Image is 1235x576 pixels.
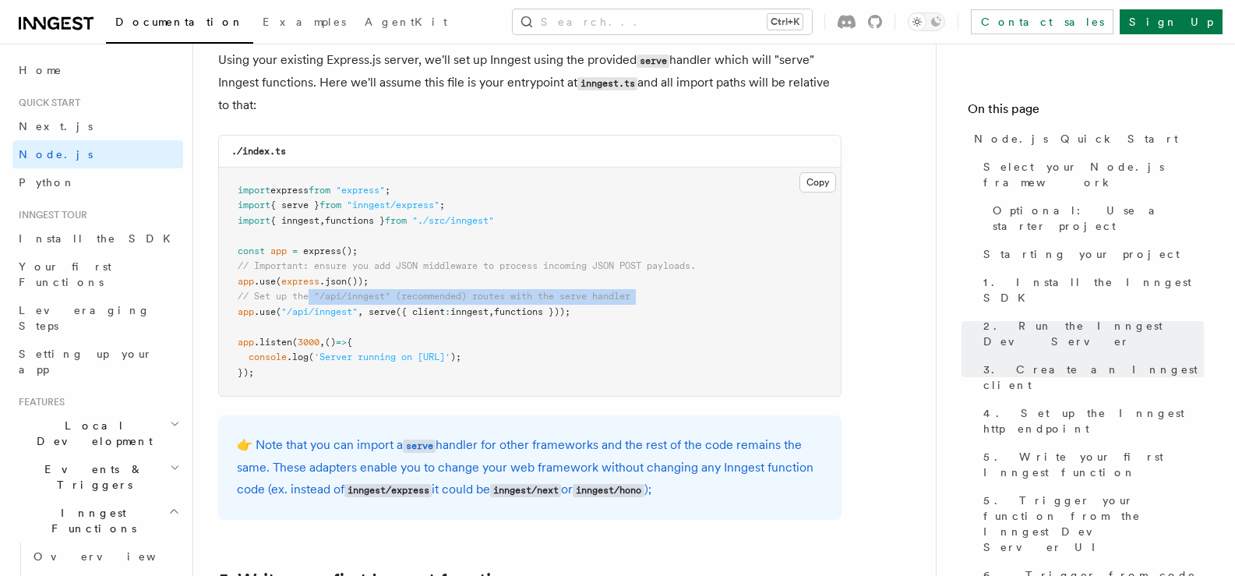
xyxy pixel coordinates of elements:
span: Documentation [115,16,244,28]
kbd: Ctrl+K [767,14,803,30]
span: ; [385,185,390,196]
a: Documentation [106,5,253,44]
a: 5. Write your first Inngest function [977,443,1204,486]
span: , [319,215,325,226]
span: ; [439,200,445,210]
span: "./src/inngest" [412,215,494,226]
span: from [385,215,407,226]
span: 5. Trigger your function from the Inngest Dev Server UI [983,493,1204,555]
span: .log [287,352,309,362]
span: express [281,276,319,287]
span: app [238,276,254,287]
a: AgentKit [355,5,457,42]
span: "inngest/express" [347,200,439,210]
a: Python [12,168,183,196]
span: Node.js Quick Start [974,131,1178,147]
span: Next.js [19,120,93,133]
span: Features [12,396,65,408]
span: app [238,337,254,348]
code: serve [403,440,436,453]
button: Inngest Functions [12,499,183,542]
a: 5. Trigger your function from the Inngest Dev Server UI [977,486,1204,561]
button: Search...Ctrl+K [513,9,812,34]
span: Inngest tour [12,209,87,221]
a: Install the SDK [12,224,183,253]
span: ( [292,337,298,348]
a: 1. Install the Inngest SDK [977,268,1204,312]
span: serve [369,306,396,317]
span: Overview [34,550,194,563]
span: app [238,306,254,317]
a: Optional: Use a starter project [986,196,1204,240]
span: functions })); [494,306,570,317]
span: functions } [325,215,385,226]
a: Node.js [12,140,183,168]
p: 👉 Note that you can import a handler for other frameworks and the rest of the code remains the sa... [237,434,823,501]
span: () [325,337,336,348]
span: 3. Create an Inngest client [983,362,1204,393]
span: express [270,185,309,196]
a: Sign Up [1120,9,1223,34]
span: , [358,306,363,317]
span: 3000 [298,337,319,348]
span: ( [309,352,314,362]
span: , [489,306,494,317]
span: : [445,306,450,317]
a: Setting up your app [12,340,183,383]
span: 4. Set up the Inngest http endpoint [983,405,1204,436]
span: Setting up your app [19,348,153,376]
span: , [319,337,325,348]
span: Local Development [12,418,170,449]
span: .json [319,276,347,287]
span: ()); [347,276,369,287]
span: .use [254,276,276,287]
span: .listen [254,337,292,348]
span: import [238,185,270,196]
span: inngest [450,306,489,317]
a: 2. Run the Inngest Dev Server [977,312,1204,355]
span: ({ client [396,306,445,317]
h4: On this page [968,100,1204,125]
span: { [347,337,352,348]
span: from [319,200,341,210]
span: 1. Install the Inngest SDK [983,274,1204,306]
a: Node.js Quick Start [968,125,1204,153]
span: from [309,185,330,196]
span: "express" [336,185,385,196]
a: Select your Node.js framework [977,153,1204,196]
code: inngest/express [344,484,432,497]
button: Local Development [12,412,183,455]
span: AgentKit [365,16,447,28]
span: "/api/inngest" [281,306,358,317]
span: 5. Write your first Inngest function [983,449,1204,480]
span: (); [341,246,358,256]
span: Select your Node.js framework [983,159,1204,190]
span: Home [19,62,62,78]
code: inngest.ts [577,77,637,90]
code: inngest/hono [573,484,644,497]
span: Quick start [12,97,80,109]
a: Leveraging Steps [12,296,183,340]
span: }); [238,367,254,378]
span: { serve } [270,200,319,210]
code: ./index.ts [231,146,286,157]
a: 3. Create an Inngest client [977,355,1204,399]
a: 4. Set up the Inngest http endpoint [977,399,1204,443]
code: serve [637,55,669,68]
span: Events & Triggers [12,461,170,493]
span: // Important: ensure you add JSON middleware to process incoming JSON POST payloads. [238,260,696,271]
a: serve [403,437,436,452]
span: Examples [263,16,346,28]
span: Node.js [19,148,93,161]
span: ( [276,276,281,287]
a: Examples [253,5,355,42]
code: inngest/next [490,484,561,497]
span: = [292,246,298,256]
span: ( [276,306,281,317]
span: 'Server running on [URL]' [314,352,450,362]
span: Optional: Use a starter project [993,203,1204,234]
button: Toggle dark mode [908,12,945,31]
span: { inngest [270,215,319,226]
a: Overview [27,542,183,571]
a: Home [12,56,183,84]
